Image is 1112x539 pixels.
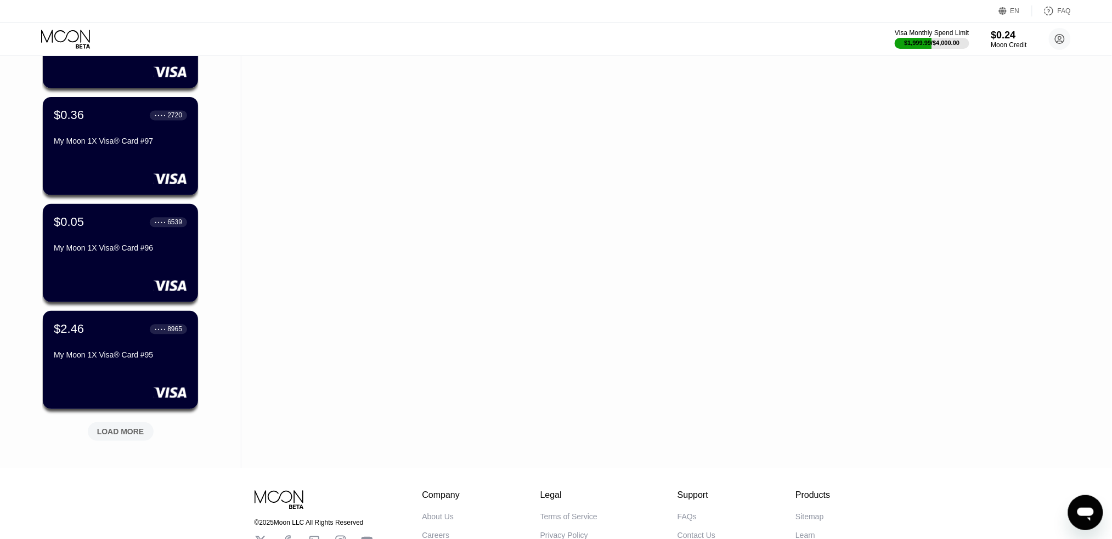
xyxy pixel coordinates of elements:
div: Products [795,490,830,500]
div: © 2025 Moon LLC All Rights Reserved [255,519,373,526]
div: About Us [422,512,454,521]
div: Moon Credit [991,41,1027,49]
div: FAQs [678,512,697,521]
div: My Moon 1X Visa® Card #95 [54,350,187,359]
div: FAQ [1032,5,1071,16]
iframe: Button to launch messaging window [1068,495,1103,530]
div: $0.36 [54,108,84,122]
div: $0.24Moon Credit [991,30,1027,49]
div: ● ● ● ● [155,114,166,117]
div: $0.05● ● ● ●6539My Moon 1X Visa® Card #96 [43,204,198,302]
div: Terms of Service [540,512,597,521]
div: 6539 [167,218,182,226]
div: LOAD MORE [80,418,162,441]
div: $0.05 [54,215,84,229]
div: Visa Monthly Spend Limit$1,999.99/$4,000.00 [895,29,969,49]
div: $0.36● ● ● ●2720My Moon 1X Visa® Card #97 [43,97,198,195]
div: Sitemap [795,512,823,521]
div: Support [678,490,715,500]
div: Legal [540,490,597,500]
div: Company [422,490,460,500]
div: FAQ [1058,7,1071,15]
div: ● ● ● ● [155,327,166,331]
div: EN [1011,7,1020,15]
div: EN [999,5,1032,16]
div: LOAD MORE [97,427,144,436]
div: My Moon 1X Visa® Card #97 [54,137,187,145]
div: My Moon 1X Visa® Card #96 [54,243,187,252]
div: $1,999.99 / $4,000.00 [905,39,960,46]
div: $2.46 [54,322,84,336]
div: 2720 [167,111,182,119]
div: $2.46● ● ● ●8965My Moon 1X Visa® Card #95 [43,311,198,409]
div: $0.24 [991,30,1027,41]
div: Visa Monthly Spend Limit [895,29,969,37]
div: 8965 [167,325,182,333]
div: ● ● ● ● [155,220,166,224]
